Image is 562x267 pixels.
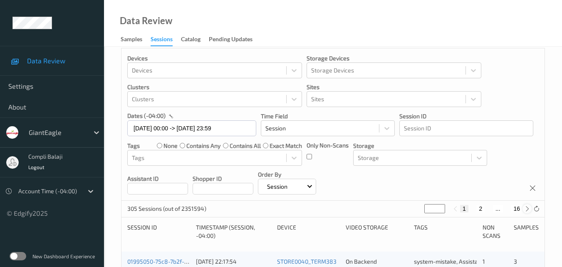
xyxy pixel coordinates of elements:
p: Clusters [127,83,302,91]
p: 305 Sessions (out of 2351594) [127,205,206,213]
div: Data Review [120,17,172,25]
p: dates (-04:00) [127,112,166,120]
p: Only Non-Scans [307,141,349,150]
span: system-mistake, Assistant Confirmed [414,258,512,265]
div: Sessions [151,35,173,46]
p: Tags [127,142,140,150]
a: Sessions [151,34,181,46]
div: Samples [121,35,142,45]
a: 01995050-75c8-7b2f-86ca-4e97611b21c3 [127,258,237,265]
div: Tags [414,223,477,240]
div: Timestamp (Session, -04:00) [196,223,271,240]
label: exact match [270,142,302,150]
span: 3 [514,258,517,265]
button: 1 [460,205,468,212]
div: Session ID [127,223,190,240]
button: 2 [476,205,485,212]
p: Shopper ID [193,175,253,183]
div: Non Scans [483,223,508,240]
label: contains any [186,142,220,150]
a: Samples [121,34,151,45]
a: STORE0040_TERM383 [277,258,337,265]
p: Storage [353,142,487,150]
div: Pending Updates [209,35,253,45]
a: Catalog [181,34,209,45]
p: Assistant ID [127,175,188,183]
a: Pending Updates [209,34,261,45]
button: 16 [511,205,522,212]
p: Storage Devices [307,54,481,62]
p: Sites [307,83,481,91]
p: Devices [127,54,302,62]
label: none [163,142,178,150]
button: ... [493,205,503,212]
div: Video Storage [346,223,409,240]
div: Catalog [181,35,201,45]
p: Session [264,182,290,191]
p: Time Field [261,112,395,120]
div: Samples [514,223,539,240]
label: contains all [230,142,261,150]
p: Session ID [399,112,533,120]
div: [DATE] 22:17:54 [196,257,271,266]
span: 1 [483,258,485,265]
p: Order By [258,170,316,179]
div: Device [277,223,340,240]
div: On Backend [346,257,409,266]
